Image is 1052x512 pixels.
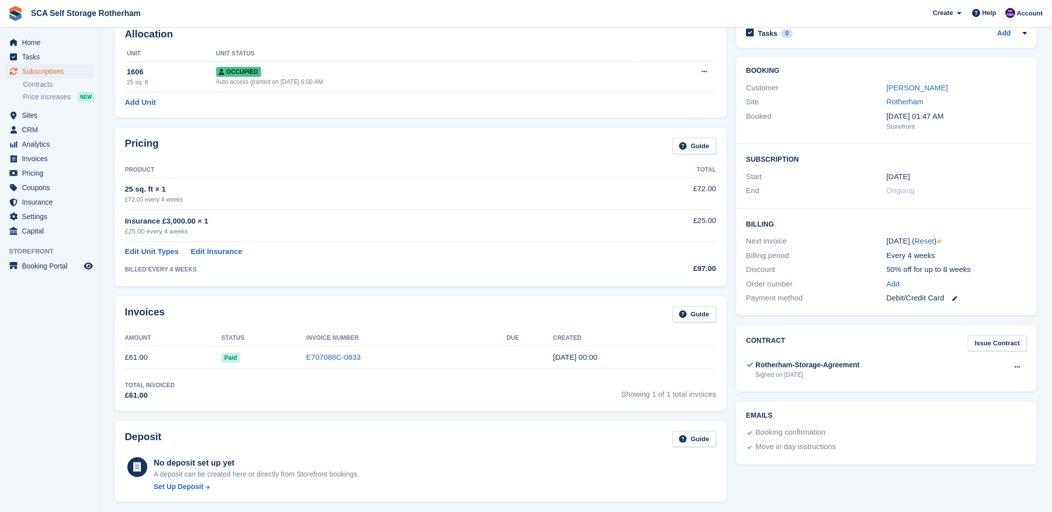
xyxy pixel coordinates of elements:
a: menu [5,50,94,64]
div: £25.00 every 4 weeks [125,227,620,237]
div: Start [746,171,887,183]
div: Insurance £3,000.00 × 1 [125,216,620,227]
span: CRM [22,123,82,137]
div: Customer [746,82,887,94]
h2: Emails [746,412,1027,420]
h2: Deposit [125,431,161,448]
a: Rotherham [887,97,924,106]
a: Edit Insurance [191,246,242,257]
a: menu [5,259,94,273]
span: Showing 1 of 1 total invoices [622,381,716,401]
div: Set Up Deposit [154,482,204,492]
div: 50% off for up to 8 weeks [887,264,1027,275]
h2: Subscription [746,154,1027,164]
a: Contracts [23,80,94,89]
div: No deposit set up yet [154,457,359,469]
div: BILLED EVERY 4 WEEKS [125,265,620,274]
div: £61.00 [125,390,175,401]
span: Sites [22,108,82,122]
div: Discount [746,264,887,275]
th: Due [507,330,553,346]
a: menu [5,210,94,224]
h2: Invoices [125,306,165,323]
a: E707088C-0833 [306,353,360,361]
a: Preview store [82,260,94,272]
span: Create [933,8,953,18]
a: menu [5,64,94,78]
div: Total Invoiced [125,381,175,390]
a: Edit Unit Types [125,246,179,257]
span: Occupied [216,67,261,77]
a: menu [5,152,94,166]
div: Every 4 weeks [887,250,1027,261]
a: menu [5,35,94,49]
img: Kelly Neesham [1006,8,1016,18]
div: Auto access granted on [DATE] 6:00 AM [216,77,635,86]
div: [DATE] 01:47 AM [887,111,1027,122]
a: Issue Contract [968,335,1027,352]
span: Settings [22,210,82,224]
div: Booked [746,111,887,132]
span: Subscriptions [22,64,82,78]
div: Site [746,96,887,108]
div: Payment method [746,292,887,304]
h2: Contract [746,335,786,352]
div: Signed on [DATE] [756,370,860,379]
a: SCA Self Storage Rotherham [27,5,145,21]
div: Next invoice [746,236,887,247]
th: Amount [125,330,222,346]
div: [DATE] ( ) [887,236,1027,247]
span: Tasks [22,50,82,64]
a: Guide [673,138,716,154]
span: Capital [22,224,82,238]
th: Product [125,162,620,178]
a: Set Up Deposit [154,482,359,492]
span: Help [983,8,997,18]
div: Move in day instructions [756,441,836,453]
a: menu [5,195,94,209]
h2: Billing [746,219,1027,229]
a: Guide [673,306,716,323]
a: menu [5,137,94,151]
td: £72.00 [620,178,716,209]
div: End [746,185,887,197]
a: menu [5,123,94,137]
a: Reset [915,237,934,245]
a: [PERSON_NAME] [887,83,948,92]
div: NEW [78,92,94,102]
td: £61.00 [125,346,222,369]
span: Paid [222,353,240,363]
a: menu [5,181,94,195]
div: 25 sq. ft × 1 [125,184,620,195]
th: Invoice Number [306,330,506,346]
span: Invoices [22,152,82,166]
div: Rotherham-Storage-Agreement [756,360,860,370]
th: Total [620,162,716,178]
div: £97.00 [620,263,716,274]
span: Analytics [22,137,82,151]
a: menu [5,108,94,122]
div: Order number [746,278,887,290]
div: Billing period [746,250,887,261]
a: Guide [673,431,716,448]
div: 25 sq. ft [127,78,216,87]
span: Booking Portal [22,259,82,273]
span: Insurance [22,195,82,209]
a: Price increases NEW [23,91,94,102]
div: Storefront [887,122,1027,132]
div: Tooltip anchor [935,237,944,246]
a: Add [998,28,1011,39]
a: menu [5,166,94,180]
th: Unit [125,46,216,62]
th: Status [222,330,307,346]
span: Pricing [22,166,82,180]
img: stora-icon-8386f47178a22dfd0bd8f6a31ec36ba5ce8667c1dd55bd0f319d3a0aa187defe.svg [8,6,23,21]
th: Created [553,330,716,346]
td: £25.00 [620,210,716,242]
h2: Booking [746,67,1027,75]
span: Price increases [23,92,71,102]
p: A deposit can be created here or directly from Storefront bookings. [154,469,359,480]
a: menu [5,224,94,238]
div: Booking confirmation [756,427,826,439]
a: Add Unit [125,97,156,108]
